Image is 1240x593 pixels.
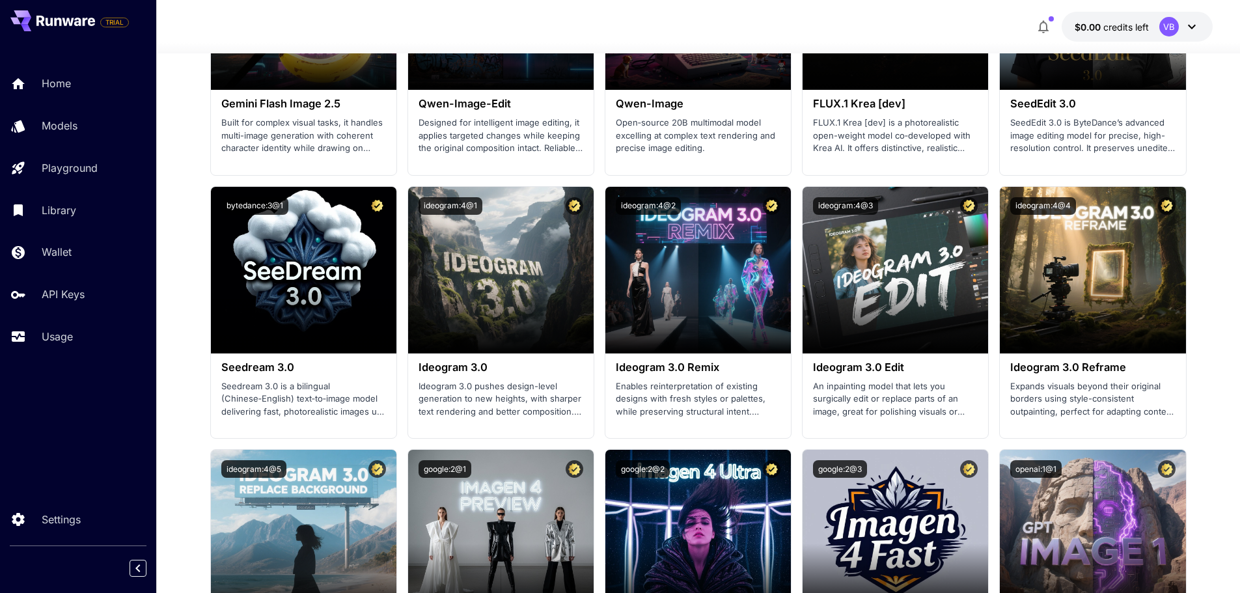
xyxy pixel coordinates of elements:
p: Home [42,76,71,91]
span: TRIAL [101,18,128,27]
p: Seedream 3.0 is a bilingual (Chinese‑English) text‑to‑image model delivering fast, photorealistic... [221,380,386,419]
p: Designed for intelligent image editing, it applies targeted changes while keeping the original co... [419,117,583,155]
button: google:2@1 [419,460,471,478]
h3: SeedEdit 3.0 [1010,98,1175,110]
button: Certified Model – Vetted for best performance and includes a commercial license. [960,197,978,215]
p: FLUX.1 Krea [dev] is a photorealistic open-weight model co‑developed with Krea AI. It offers dist... [813,117,978,155]
p: Expands visuals beyond their original borders using style-consistent outpainting, perfect for ada... [1010,380,1175,419]
img: alt [1000,187,1185,353]
button: ideogram:4@3 [813,197,878,215]
button: Certified Model – Vetted for best performance and includes a commercial license. [763,197,780,215]
button: google:2@2 [616,460,670,478]
button: Certified Model – Vetted for best performance and includes a commercial license. [1158,197,1176,215]
span: credits left [1103,21,1149,33]
button: ideogram:4@5 [221,460,286,478]
img: alt [803,187,988,353]
h3: Ideogram 3.0 Remix [616,361,780,374]
p: Usage [42,329,73,344]
button: Certified Model – Vetted for best performance and includes a commercial license. [566,460,583,478]
p: An inpainting model that lets you surgically edit or replace parts of an image, great for polishi... [813,380,978,419]
h3: FLUX.1 Krea [dev] [813,98,978,110]
button: ideogram:4@4 [1010,197,1076,215]
button: Certified Model – Vetted for best performance and includes a commercial license. [763,460,780,478]
button: ideogram:4@1 [419,197,482,215]
button: Collapse sidebar [130,560,146,577]
button: $0.00VB [1062,12,1213,42]
p: SeedEdit 3.0 is ByteDance’s advanced image editing model for precise, high-resolution control. It... [1010,117,1175,155]
h3: Ideogram 3.0 Reframe [1010,361,1175,374]
button: Certified Model – Vetted for best performance and includes a commercial license. [1158,460,1176,478]
p: Enables reinterpretation of existing designs with fresh styles or palettes, while preserving stru... [616,380,780,419]
img: alt [408,187,594,353]
button: google:2@3 [813,460,867,478]
div: Collapse sidebar [139,557,156,580]
h3: Ideogram 3.0 [419,361,583,374]
p: Built for complex visual tasks, it handles multi-image generation with coherent character identit... [221,117,386,155]
h3: Qwen-Image-Edit [419,98,583,110]
button: Certified Model – Vetted for best performance and includes a commercial license. [368,460,386,478]
div: VB [1159,17,1179,36]
span: $0.00 [1075,21,1103,33]
button: bytedance:3@1 [221,197,288,215]
button: Certified Model – Vetted for best performance and includes a commercial license. [566,197,583,215]
h3: Qwen-Image [616,98,780,110]
h3: Ideogram 3.0 Edit [813,361,978,374]
div: $0.00 [1075,20,1149,34]
p: Playground [42,160,98,176]
p: Ideogram 3.0 pushes design-level generation to new heights, with sharper text rendering and bette... [419,380,583,419]
span: Add your payment card to enable full platform functionality. [100,14,129,30]
img: alt [605,187,791,353]
p: API Keys [42,286,85,302]
h3: Seedream 3.0 [221,361,386,374]
p: Open‑source 20B multimodal model excelling at complex text rendering and precise image editing. [616,117,780,155]
button: openai:1@1 [1010,460,1062,478]
p: Settings [42,512,81,527]
button: Certified Model – Vetted for best performance and includes a commercial license. [368,197,386,215]
button: Certified Model – Vetted for best performance and includes a commercial license. [960,460,978,478]
p: Wallet [42,244,72,260]
img: alt [211,187,396,353]
p: Library [42,202,76,218]
h3: Gemini Flash Image 2.5 [221,98,386,110]
button: ideogram:4@2 [616,197,681,215]
p: Models [42,118,77,133]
